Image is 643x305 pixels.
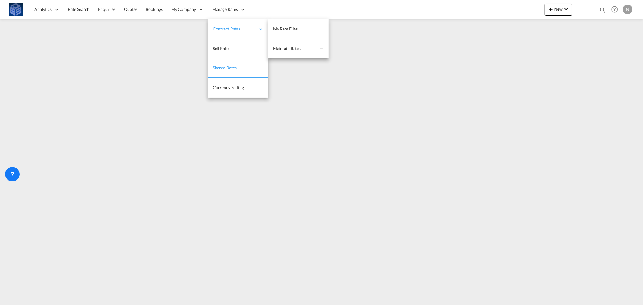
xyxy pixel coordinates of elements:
div: Help [610,4,623,15]
md-icon: icon-magnify [599,7,606,13]
span: Bookings [146,7,163,12]
span: Quotes [124,7,137,12]
div: N [623,5,632,14]
span: Maintain Rates [273,46,316,52]
a: Sell Rates [208,39,268,58]
a: Shared Rates [208,58,268,78]
a: Currency Setting [208,78,268,98]
md-icon: icon-chevron-down [563,5,570,13]
span: Currency Setting [213,85,244,90]
span: Enquiries [98,7,115,12]
md-icon: icon-plus 400-fg [547,5,554,13]
span: Manage Rates [212,6,238,12]
button: icon-plus 400-fgNewicon-chevron-down [545,4,572,16]
span: My Company [171,6,196,12]
span: Sell Rates [213,46,230,51]
span: Shared Rates [213,65,237,70]
span: Contract Rates [213,26,256,32]
div: Contract Rates [208,19,268,39]
span: New [547,7,570,11]
span: Analytics [34,6,52,12]
img: fff785d0086311efa2d3e168b14c2f64.png [9,3,23,16]
span: Rate Search [68,7,90,12]
a: My Rate Files [268,19,329,39]
div: Maintain Rates [268,39,329,58]
div: icon-magnify [599,7,606,16]
span: My Rate Files [273,26,298,31]
span: Help [610,4,620,14]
